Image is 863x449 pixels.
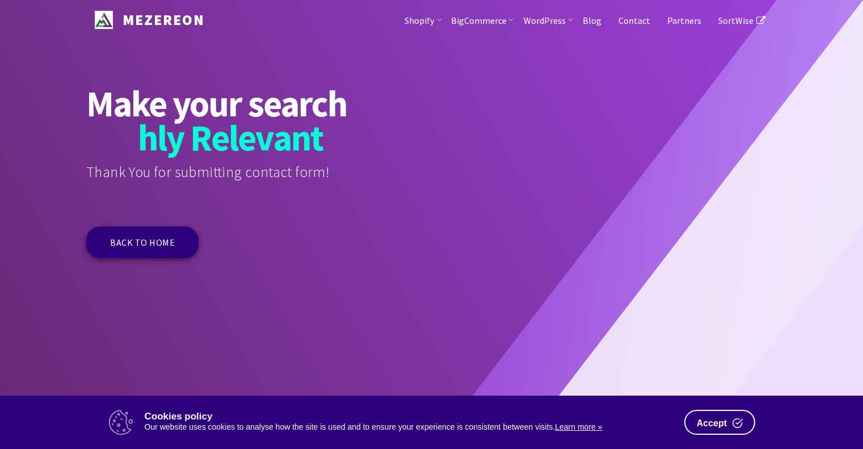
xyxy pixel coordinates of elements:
span: Accept [697,419,727,428]
div: Our website uses cookies to analyse how the site is used and to ensure your experience is consist... [145,421,676,433]
span: MEZEREON [117,10,205,29]
img: Mezereon [95,11,113,29]
span: a [273,120,291,154]
a: BACK TO HOME [86,226,199,258]
div: Thank You for submitting contact form! [86,163,366,204]
button: Accept [684,410,755,435]
a: Mezereon MEZEREON [86,9,205,27]
span: n [291,120,310,154]
span: e [238,120,255,154]
span: t [310,120,323,154]
p: Cookies policy [145,412,676,421]
span: v [255,120,273,154]
strong: Make your search [86,86,352,120]
a: Learn more » [555,422,602,431]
